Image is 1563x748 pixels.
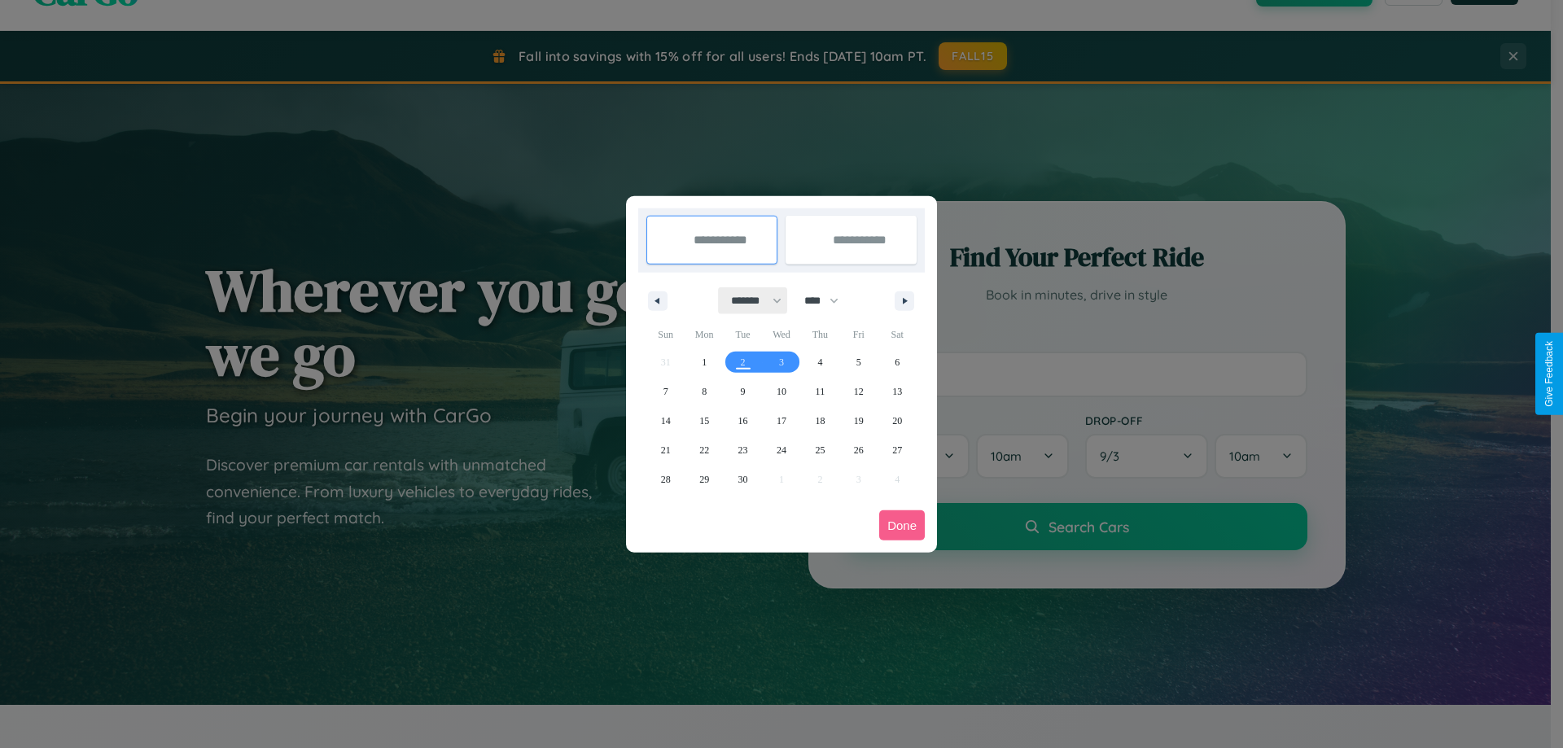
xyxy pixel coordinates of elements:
button: 10 [762,377,800,406]
span: 21 [661,435,671,465]
span: Sun [646,322,685,348]
span: Fri [839,322,878,348]
span: 23 [738,435,748,465]
span: 1 [702,348,707,377]
button: 18 [801,406,839,435]
span: 22 [699,435,709,465]
button: 6 [878,348,917,377]
span: 8 [702,377,707,406]
span: 14 [661,406,671,435]
button: 1 [685,348,723,377]
button: 16 [724,406,762,435]
button: 3 [762,348,800,377]
span: 13 [892,377,902,406]
span: 5 [856,348,861,377]
span: 15 [699,406,709,435]
button: 25 [801,435,839,465]
span: 12 [854,377,864,406]
button: 12 [839,377,878,406]
span: 25 [815,435,825,465]
span: Sat [878,322,917,348]
button: 26 [839,435,878,465]
span: 4 [817,348,822,377]
span: 20 [892,406,902,435]
span: 18 [815,406,825,435]
span: 17 [777,406,786,435]
button: 9 [724,377,762,406]
button: 15 [685,406,723,435]
span: 10 [777,377,786,406]
span: 30 [738,465,748,494]
button: 11 [801,377,839,406]
button: 29 [685,465,723,494]
button: 14 [646,406,685,435]
button: 7 [646,377,685,406]
span: 29 [699,465,709,494]
button: 8 [685,377,723,406]
span: 7 [663,377,668,406]
span: 2 [741,348,746,377]
span: 26 [854,435,864,465]
span: Wed [762,322,800,348]
button: 20 [878,406,917,435]
span: 16 [738,406,748,435]
span: 24 [777,435,786,465]
span: 28 [661,465,671,494]
span: Tue [724,322,762,348]
button: 23 [724,435,762,465]
button: 24 [762,435,800,465]
button: 4 [801,348,839,377]
span: 19 [854,406,864,435]
button: 21 [646,435,685,465]
button: 27 [878,435,917,465]
span: 9 [741,377,746,406]
button: 2 [724,348,762,377]
button: 30 [724,465,762,494]
span: 27 [892,435,902,465]
button: Done [879,510,925,540]
div: Give Feedback [1543,341,1555,407]
button: 19 [839,406,878,435]
span: Mon [685,322,723,348]
button: 22 [685,435,723,465]
button: 28 [646,465,685,494]
span: 3 [779,348,784,377]
span: 6 [895,348,900,377]
span: Thu [801,322,839,348]
button: 5 [839,348,878,377]
button: 17 [762,406,800,435]
button: 13 [878,377,917,406]
span: 11 [816,377,825,406]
